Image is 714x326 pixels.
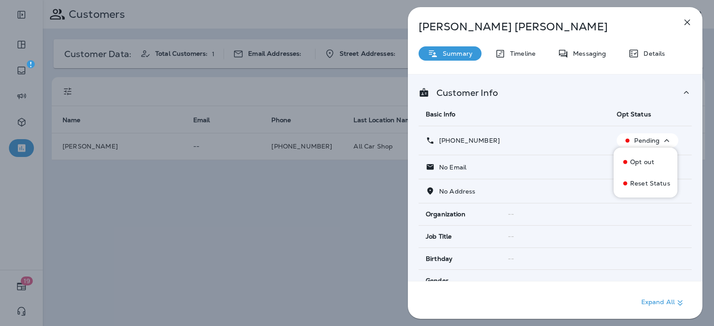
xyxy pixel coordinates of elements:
[426,210,465,218] span: Organization
[429,89,498,96] p: Customer Info
[634,137,660,144] p: Pending
[508,232,514,240] span: --
[638,295,689,311] button: Expand All
[614,151,677,173] button: Opt out
[508,210,514,218] span: --
[435,188,475,195] p: No Address
[438,50,473,57] p: Summary
[426,233,452,240] span: Job Title
[426,277,448,285] span: Gender
[614,173,677,194] button: Reset Status
[569,50,606,57] p: Messaging
[435,164,466,171] p: No Email
[641,297,685,308] p: Expand All
[639,50,665,57] p: Details
[617,133,678,148] button: Pending
[508,255,514,263] span: --
[435,137,500,144] p: [PHONE_NUMBER]
[426,110,455,118] span: Basic Info
[508,277,514,285] span: --
[617,110,651,118] span: Opt Status
[426,255,452,263] span: Birthday
[630,158,654,165] p: Opt out
[506,50,535,57] p: Timeline
[419,21,662,33] p: [PERSON_NAME] [PERSON_NAME]
[630,180,670,187] p: Reset Status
